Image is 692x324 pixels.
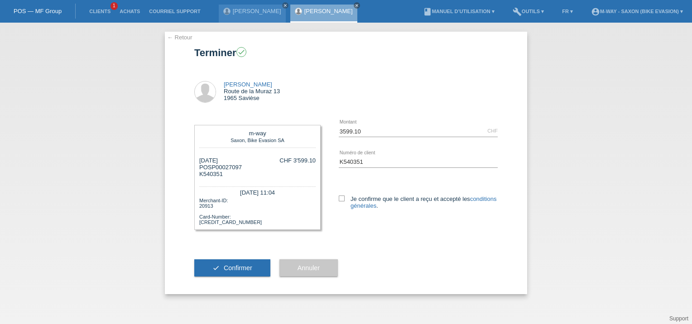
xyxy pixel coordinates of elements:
i: book [423,7,432,16]
div: Merchant-ID: 20913 Card-Number: [CREDIT_CARD_NUMBER] [199,197,316,225]
a: [PERSON_NAME] [233,8,281,14]
i: account_circle [591,7,600,16]
div: [DATE] POSP00027097 [199,157,242,177]
span: K540351 [199,171,223,177]
div: Saxon, Bike Evasion SA [202,137,313,143]
h1: Terminer [194,47,498,58]
div: m-way [202,130,313,137]
a: buildOutils ▾ [508,9,548,14]
a: Achats [115,9,144,14]
a: Support [669,315,688,322]
a: bookManuel d’utilisation ▾ [418,9,499,14]
div: CHF [487,128,498,133]
button: check Confirmer [194,259,270,276]
span: Annuler [298,264,320,272]
i: check [212,264,220,272]
a: Clients [85,9,115,14]
a: account_circlem-way - Saxon (Bike Evasion) ▾ [586,9,687,14]
a: close [282,2,288,9]
a: conditions générales [351,195,496,209]
a: ← Retour [167,34,192,41]
span: 1 [111,2,118,10]
a: Courriel Support [144,9,205,14]
label: Je confirme que le client a reçu et accepté les . [339,195,498,209]
i: close [283,3,288,8]
div: [DATE] 11:04 [199,186,316,197]
a: POS — MF Group [14,8,62,14]
i: close [355,3,359,8]
button: Annuler [279,259,338,276]
a: [PERSON_NAME] [304,8,353,14]
a: FR ▾ [557,9,577,14]
a: [PERSON_NAME] [224,81,272,88]
i: build [513,7,522,16]
span: Confirmer [224,264,252,272]
div: CHF 3'599.10 [279,157,316,164]
div: Route de la Muraz 13 1965 Savièse [224,81,280,101]
a: close [354,2,360,9]
i: check [237,48,245,56]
